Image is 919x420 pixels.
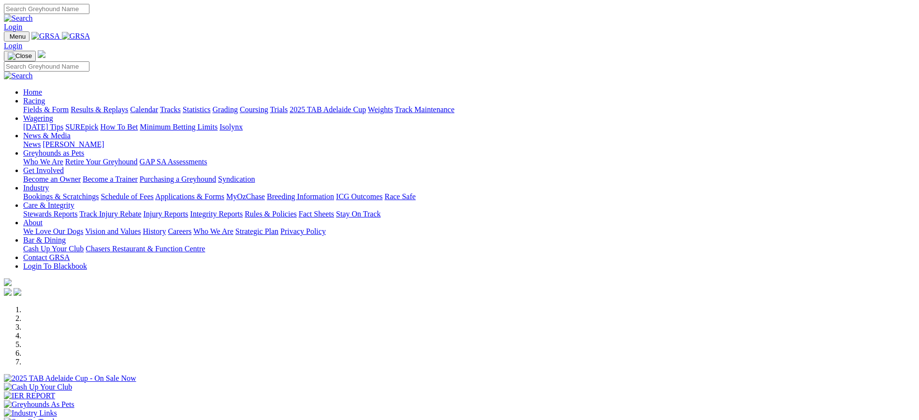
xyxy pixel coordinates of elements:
div: Wagering [23,123,915,131]
div: Bar & Dining [23,245,915,253]
a: Bar & Dining [23,236,66,244]
a: Strategic Plan [235,227,278,235]
a: Careers [168,227,191,235]
a: Fields & Form [23,105,69,114]
a: Get Involved [23,166,64,174]
a: Calendar [130,105,158,114]
a: How To Bet [101,123,138,131]
span: Menu [10,33,26,40]
a: Trials [270,105,288,114]
a: Bookings & Scratchings [23,192,99,201]
a: GAP SA Assessments [140,158,207,166]
a: Fact Sheets [299,210,334,218]
a: We Love Our Dogs [23,227,83,235]
a: Login [4,42,22,50]
a: News & Media [23,131,71,140]
a: Chasers Restaurant & Function Centre [86,245,205,253]
a: Statistics [183,105,211,114]
a: Login [4,23,22,31]
a: About [23,218,43,227]
input: Search [4,4,89,14]
div: Racing [23,105,915,114]
a: Retire Your Greyhound [65,158,138,166]
a: MyOzChase [226,192,265,201]
a: Grading [213,105,238,114]
a: Privacy Policy [280,227,326,235]
a: Who We Are [23,158,63,166]
a: Greyhounds as Pets [23,149,84,157]
div: Care & Integrity [23,210,915,218]
a: Integrity Reports [190,210,243,218]
img: Cash Up Your Club [4,383,72,391]
a: Race Safe [384,192,415,201]
img: logo-grsa-white.png [38,50,45,58]
a: Cash Up Your Club [23,245,84,253]
a: Purchasing a Greyhound [140,175,216,183]
a: Syndication [218,175,255,183]
img: IER REPORT [4,391,55,400]
a: History [143,227,166,235]
button: Toggle navigation [4,31,29,42]
img: twitter.svg [14,288,21,296]
a: Injury Reports [143,210,188,218]
a: Stewards Reports [23,210,77,218]
a: Track Maintenance [395,105,454,114]
img: Search [4,14,33,23]
a: Care & Integrity [23,201,74,209]
a: Applications & Forms [155,192,224,201]
img: 2025 TAB Adelaide Cup - On Sale Now [4,374,136,383]
a: Racing [23,97,45,105]
img: Search [4,72,33,80]
a: [DATE] Tips [23,123,63,131]
div: About [23,227,915,236]
a: Become an Owner [23,175,81,183]
a: Isolynx [219,123,243,131]
a: Results & Replays [71,105,128,114]
a: Become a Trainer [83,175,138,183]
a: Weights [368,105,393,114]
a: SUREpick [65,123,98,131]
a: Contact GRSA [23,253,70,261]
a: News [23,140,41,148]
img: GRSA [62,32,90,41]
img: Greyhounds As Pets [4,400,74,409]
button: Toggle navigation [4,51,36,61]
img: Close [8,52,32,60]
a: ICG Outcomes [336,192,382,201]
input: Search [4,61,89,72]
img: logo-grsa-white.png [4,278,12,286]
a: Breeding Information [267,192,334,201]
div: Industry [23,192,915,201]
a: Home [23,88,42,96]
a: Vision and Values [85,227,141,235]
a: [PERSON_NAME] [43,140,104,148]
a: Track Injury Rebate [79,210,141,218]
div: News & Media [23,140,915,149]
a: Minimum Betting Limits [140,123,218,131]
a: 2025 TAB Adelaide Cup [290,105,366,114]
a: Coursing [240,105,268,114]
a: Schedule of Fees [101,192,153,201]
img: GRSA [31,32,60,41]
a: Tracks [160,105,181,114]
a: Wagering [23,114,53,122]
a: Who We Are [193,227,233,235]
a: Login To Blackbook [23,262,87,270]
a: Stay On Track [336,210,380,218]
img: Industry Links [4,409,57,418]
a: Rules & Policies [245,210,297,218]
div: Get Involved [23,175,915,184]
a: Industry [23,184,49,192]
div: Greyhounds as Pets [23,158,915,166]
img: facebook.svg [4,288,12,296]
